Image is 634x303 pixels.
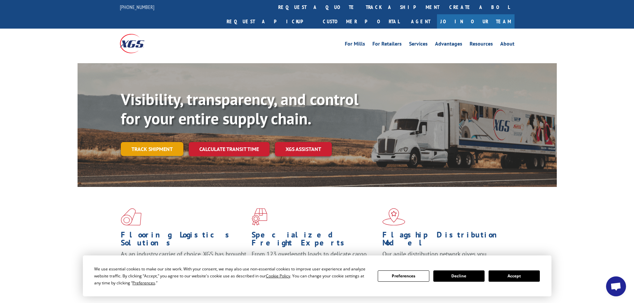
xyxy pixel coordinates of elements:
a: Services [409,41,428,49]
span: Preferences [132,280,155,286]
span: Our agile distribution network gives you nationwide inventory management on demand. [382,250,505,266]
a: [PHONE_NUMBER] [120,4,154,10]
span: Cookie Policy [266,273,290,279]
img: xgs-icon-total-supply-chain-intelligence-red [121,208,141,226]
button: Preferences [378,270,429,282]
a: Calculate transit time [189,142,270,156]
a: XGS ASSISTANT [275,142,332,156]
h1: Flagship Distribution Model [382,231,508,250]
span: As an industry carrier of choice, XGS has brought innovation and dedication to flooring logistics... [121,250,246,274]
b: Visibility, transparency, and control for your entire supply chain. [121,89,358,129]
a: Resources [470,41,493,49]
h1: Flooring Logistics Solutions [121,231,247,250]
a: For Mills [345,41,365,49]
a: Join Our Team [437,14,515,29]
h1: Specialized Freight Experts [252,231,377,250]
a: Customer Portal [318,14,404,29]
a: Advantages [435,41,462,49]
button: Accept [489,270,540,282]
a: Request a pickup [222,14,318,29]
a: Track shipment [121,142,183,156]
p: From 123 overlength loads to delicate cargo, our experienced staff knows the best way to move you... [252,250,377,280]
a: For Retailers [372,41,402,49]
img: xgs-icon-focused-on-flooring-red [252,208,267,226]
a: Open chat [606,276,626,296]
a: Agent [404,14,437,29]
button: Decline [433,270,485,282]
a: About [500,41,515,49]
div: We use essential cookies to make our site work. With your consent, we may also use non-essential ... [94,265,370,286]
div: Cookie Consent Prompt [83,255,551,296]
img: xgs-icon-flagship-distribution-model-red [382,208,405,226]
